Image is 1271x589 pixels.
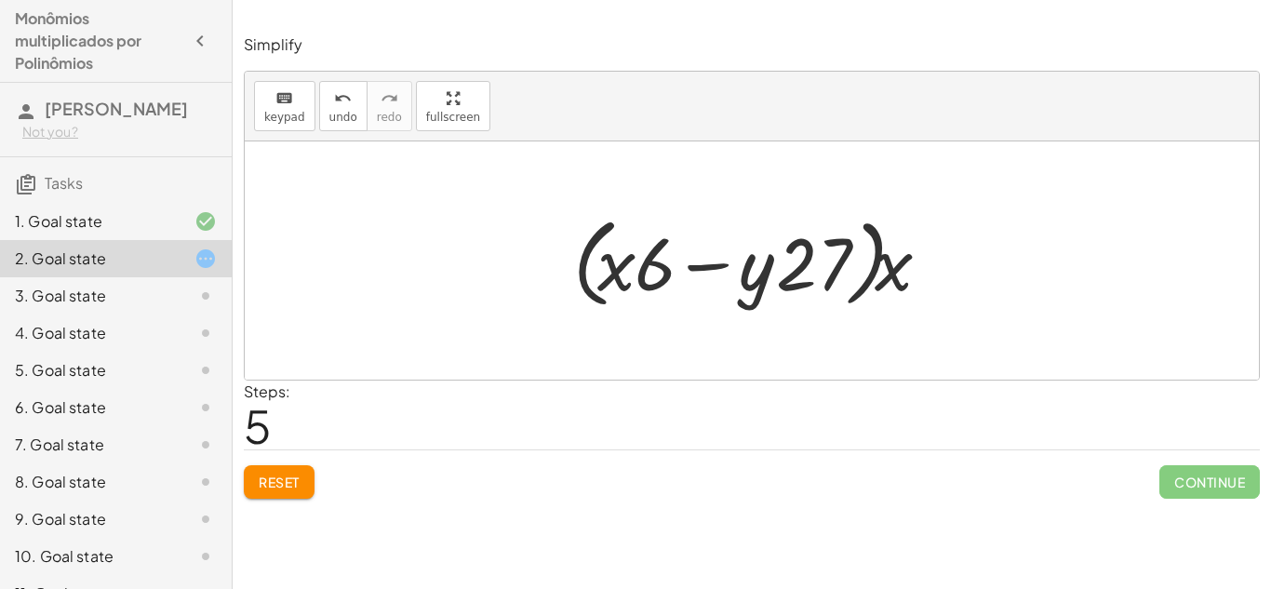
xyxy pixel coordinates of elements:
[367,81,412,131] button: redoredo
[15,248,165,270] div: 2. Goal state
[15,285,165,307] div: 3. Goal state
[194,508,217,530] i: Task not started.
[275,87,293,110] i: keyboard
[381,87,398,110] i: redo
[244,34,1260,56] p: Simplify
[244,382,290,401] label: Steps:
[244,465,314,499] button: Reset
[15,210,165,233] div: 1. Goal state
[15,359,165,382] div: 5. Goal state
[377,111,402,124] span: redo
[45,173,83,193] span: Tasks
[194,545,217,568] i: Task not started.
[15,508,165,530] div: 9. Goal state
[15,434,165,456] div: 7. Goal state
[15,545,165,568] div: 10. Goal state
[194,434,217,456] i: Task not started.
[45,98,188,119] span: [PERSON_NAME]
[194,285,217,307] i: Task not started.
[259,474,300,490] span: Reset
[264,111,305,124] span: keypad
[194,322,217,344] i: Task not started.
[194,248,217,270] i: Task started.
[22,123,217,141] div: Not you?
[416,81,490,131] button: fullscreen
[15,396,165,419] div: 6. Goal state
[426,111,480,124] span: fullscreen
[194,396,217,419] i: Task not started.
[194,471,217,493] i: Task not started.
[15,471,165,493] div: 8. Goal state
[15,322,165,344] div: 4. Goal state
[254,81,315,131] button: keyboardkeypad
[194,359,217,382] i: Task not started.
[15,7,183,74] h4: Monômios multiplicados por Polinômios
[244,397,272,454] span: 5
[329,111,357,124] span: undo
[194,210,217,233] i: Task finished and correct.
[334,87,352,110] i: undo
[319,81,368,131] button: undoundo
